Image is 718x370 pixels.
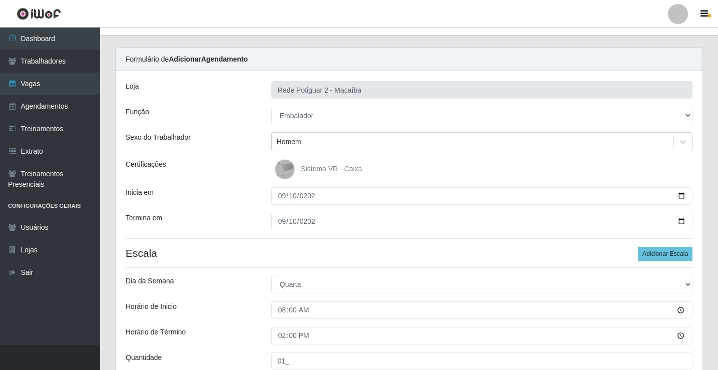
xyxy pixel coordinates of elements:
label: Horário de Término [126,327,186,337]
label: Sexo do Trabalhador [126,132,191,143]
img: CoreUI Logo [17,8,61,20]
label: Inicia em [126,187,154,198]
strong: Adicionar Agendamento [169,55,248,63]
img: Sistema VR - Caixa [275,159,299,179]
label: Termina em [126,213,162,223]
input: 00:00 [271,327,692,344]
label: Dia da Semana [126,276,174,286]
h4: Escala [126,247,692,259]
input: Informe a quantidade... [271,352,692,370]
span: Sistema VR - Caixa [301,165,362,173]
div: Homem [277,137,301,147]
label: Quantidade [126,352,162,363]
label: Loja [126,81,139,92]
label: Função [126,107,149,117]
input: 00/00/0000 [271,213,692,230]
input: 00/00/0000 [271,187,692,205]
div: Formulário de [116,48,702,71]
label: Certificações [126,159,166,170]
button: Adicionar Escala [638,247,692,261]
label: Horário de Inicio [126,301,177,312]
input: 00:00 [271,301,692,319]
